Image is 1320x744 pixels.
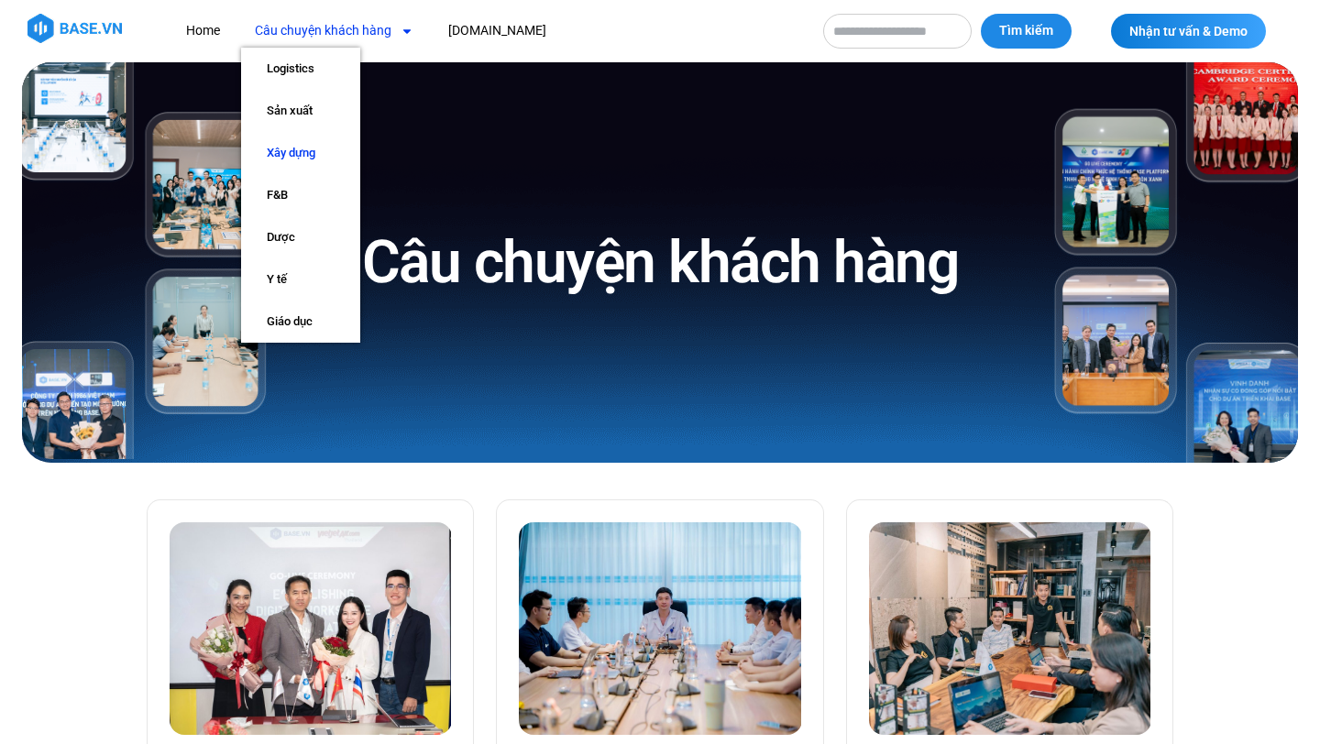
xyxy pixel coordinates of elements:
a: Giáo dục [241,301,360,343]
a: Dược [241,216,360,258]
span: Tìm kiếm [999,22,1053,40]
span: Nhận tư vấn & Demo [1129,25,1248,38]
h1: Câu chuyện khách hàng [362,224,959,301]
a: Y tế [241,258,360,301]
a: F&B [241,174,360,216]
ul: Câu chuyện khách hàng [241,48,360,343]
a: Sản xuất [241,90,360,132]
a: [DOMAIN_NAME] [434,14,560,48]
a: Logistics [241,48,360,90]
button: Tìm kiếm [981,14,1072,49]
a: Home [172,14,234,48]
a: Nhận tư vấn & Demo [1111,14,1266,49]
nav: Menu [172,14,805,48]
a: Câu chuyện khách hàng [241,14,427,48]
a: Xây dựng [241,132,360,174]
